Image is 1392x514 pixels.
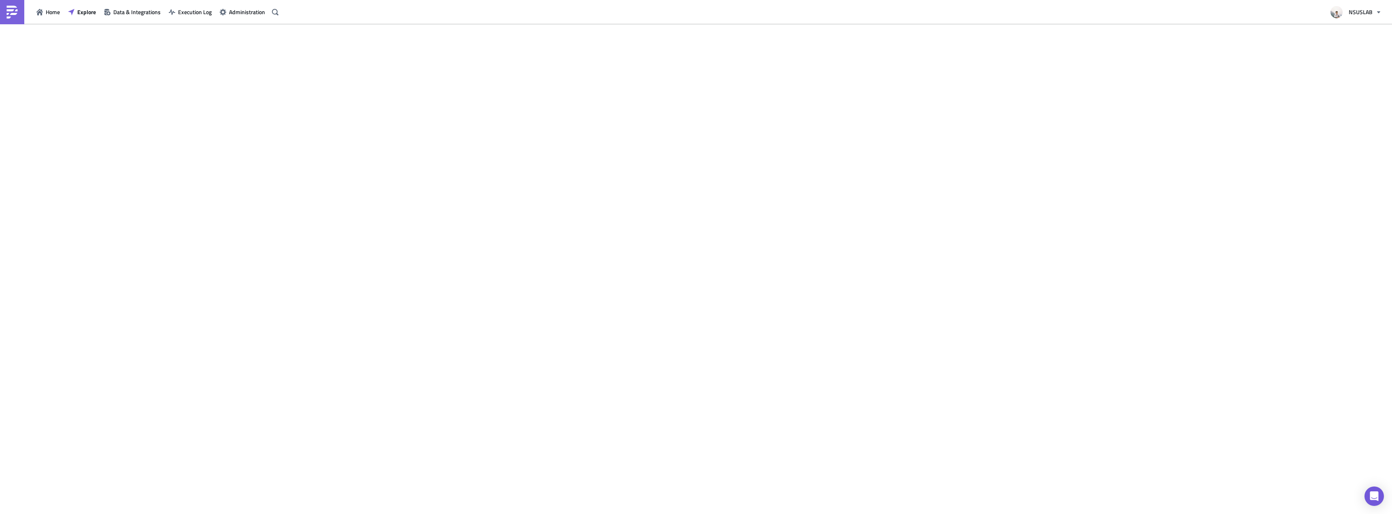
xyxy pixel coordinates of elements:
img: Avatar [1330,5,1343,19]
button: NSUSLAB [1326,3,1386,21]
button: Home [32,6,64,18]
button: Explore [64,6,100,18]
span: Execution Log [178,8,212,16]
span: NSUSLAB [1349,8,1373,16]
button: Data & Integrations [100,6,165,18]
span: Administration [229,8,265,16]
span: Explore [77,8,96,16]
span: Home [46,8,60,16]
button: Execution Log [165,6,216,18]
img: PushMetrics [6,6,19,19]
div: Open Intercom Messenger [1364,487,1384,506]
button: Administration [216,6,269,18]
span: Data & Integrations [113,8,161,16]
